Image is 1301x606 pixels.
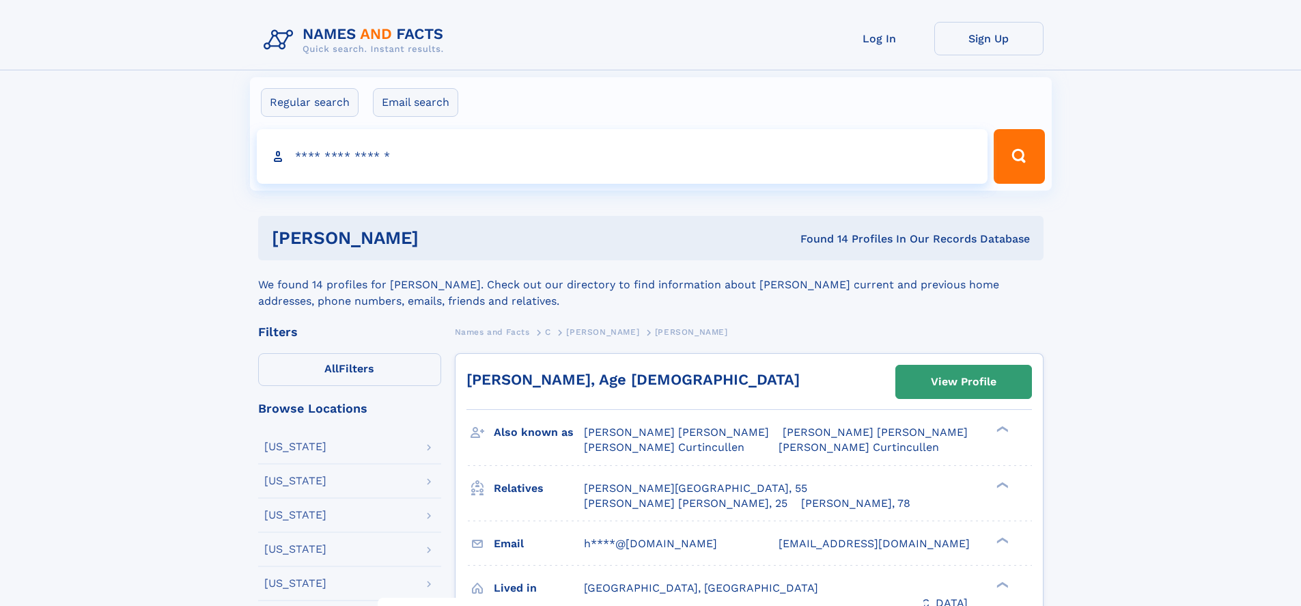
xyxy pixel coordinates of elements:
div: [US_STATE] [264,578,326,589]
input: search input [257,129,988,184]
span: [PERSON_NAME] [PERSON_NAME] [584,426,769,439]
span: C [545,327,551,337]
a: [PERSON_NAME], 78 [801,496,910,511]
a: [PERSON_NAME] [566,323,639,340]
div: Found 14 Profiles In Our Records Database [609,232,1030,247]
span: [GEOGRAPHIC_DATA], [GEOGRAPHIC_DATA] [584,581,818,594]
label: Filters [258,353,441,386]
a: View Profile [896,366,1031,398]
div: [US_STATE] [264,476,326,486]
a: [PERSON_NAME] [PERSON_NAME], 25 [584,496,787,511]
div: [US_STATE] [264,510,326,521]
h3: Also known as [494,421,584,444]
span: All [324,362,339,375]
a: Sign Up [934,22,1044,55]
a: [PERSON_NAME][GEOGRAPHIC_DATA], 55 [584,481,807,496]
span: [EMAIL_ADDRESS][DOMAIN_NAME] [779,537,970,550]
a: C [545,323,551,340]
div: We found 14 profiles for [PERSON_NAME]. Check out our directory to find information about [PERSON... [258,260,1044,309]
a: [PERSON_NAME], Age [DEMOGRAPHIC_DATA] [466,371,800,388]
span: [PERSON_NAME] [566,327,639,337]
span: [PERSON_NAME] Curtincullen [584,441,744,454]
label: Email search [373,88,458,117]
button: Search Button [994,129,1044,184]
img: Logo Names and Facts [258,22,455,59]
span: [PERSON_NAME] [PERSON_NAME] [783,426,968,439]
span: [PERSON_NAME] [655,327,728,337]
div: ❯ [993,425,1009,434]
h3: Lived in [494,577,584,600]
div: [US_STATE] [264,441,326,452]
h3: Relatives [494,477,584,500]
div: ❯ [993,480,1009,489]
a: Log In [825,22,934,55]
div: [US_STATE] [264,544,326,555]
div: Browse Locations [258,402,441,415]
label: Regular search [261,88,359,117]
div: ❯ [993,536,1009,545]
span: [PERSON_NAME] Curtincullen [779,441,939,454]
h1: [PERSON_NAME] [272,230,610,247]
a: Names and Facts [455,323,530,340]
h3: Email [494,532,584,555]
div: ❯ [993,580,1009,589]
div: View Profile [931,366,996,398]
div: Filters [258,326,441,338]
